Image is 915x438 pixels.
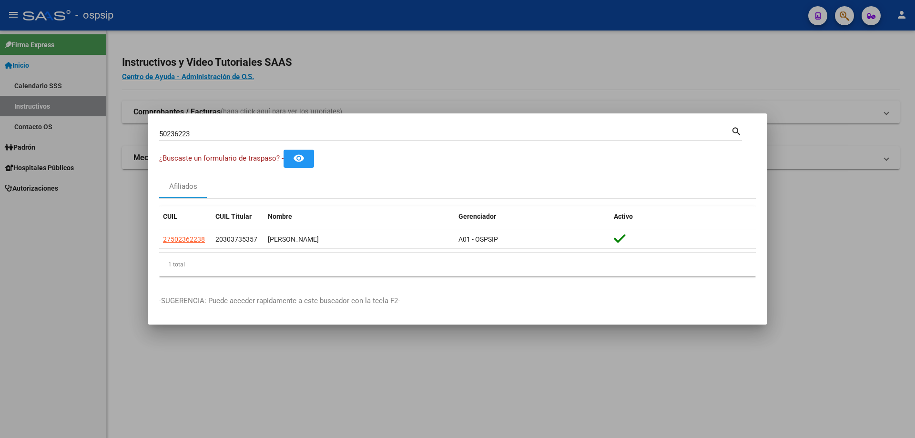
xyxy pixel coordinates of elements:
iframe: Intercom live chat [883,406,905,428]
span: CUIL [163,213,177,220]
datatable-header-cell: CUIL Titular [212,206,264,227]
span: CUIL Titular [215,213,252,220]
span: Activo [614,213,633,220]
div: [PERSON_NAME] [268,234,451,245]
p: -SUGERENCIA: Puede acceder rapidamente a este buscador con la tecla F2- [159,295,756,306]
datatable-header-cell: Gerenciador [455,206,610,227]
div: Afiliados [169,181,197,192]
datatable-header-cell: Nombre [264,206,455,227]
mat-icon: remove_red_eye [293,153,305,164]
span: ¿Buscaste un formulario de traspaso? - [159,154,284,163]
span: A01 - OSPSIP [458,235,498,243]
span: Gerenciador [458,213,496,220]
span: 27502362238 [163,235,205,243]
datatable-header-cell: Activo [610,206,756,227]
span: Nombre [268,213,292,220]
datatable-header-cell: CUIL [159,206,212,227]
span: 20303735357 [215,235,257,243]
div: 1 total [159,253,756,276]
mat-icon: search [731,125,742,136]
